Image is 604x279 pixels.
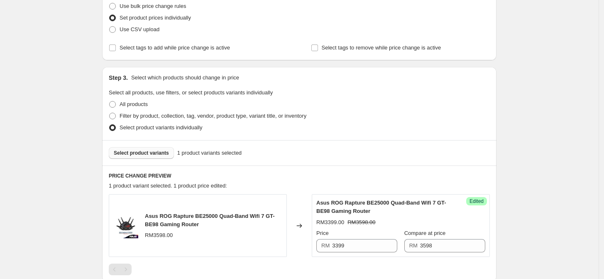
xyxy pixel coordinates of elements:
[109,74,128,82] h2: Step 3.
[322,44,441,51] span: Select tags to remove while price change is active
[120,3,186,9] span: Use bulk price change rules
[409,242,418,249] span: RM
[120,15,191,21] span: Set product prices individually
[316,230,329,236] span: Price
[316,200,446,214] span: Asus ROG Rapture BE25000 Quad-Band Wifi 7 GT-BE98 Gaming Router
[470,198,484,205] span: Edited
[109,173,490,179] h6: PRICE CHANGE PREVIEW
[321,242,330,249] span: RM
[120,124,202,131] span: Select product variants individually
[145,232,173,238] span: RM3598.00
[109,264,132,275] nav: Pagination
[113,213,138,238] img: my-11134207-7rasg-m3cwogh4j56p39_80x.jpg
[131,74,239,82] p: Select which products should change in price
[120,26,159,32] span: Use CSV upload
[109,183,227,189] span: 1 product variant selected. 1 product price edited:
[404,230,446,236] span: Compare at price
[109,147,174,159] button: Select product variants
[316,219,344,225] span: RM3399.00
[114,150,169,156] span: Select product variants
[120,44,230,51] span: Select tags to add while price change is active
[347,219,375,225] span: RM3598.00
[120,113,306,119] span: Filter by product, collection, tag, vendor, product type, variant title, or inventory
[109,89,273,96] span: Select all products, use filters, or select products variants individually
[145,213,275,227] span: Asus ROG Rapture BE25000 Quad-Band Wifi 7 GT-BE98 Gaming Router
[120,101,148,107] span: All products
[177,149,242,157] span: 1 product variants selected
